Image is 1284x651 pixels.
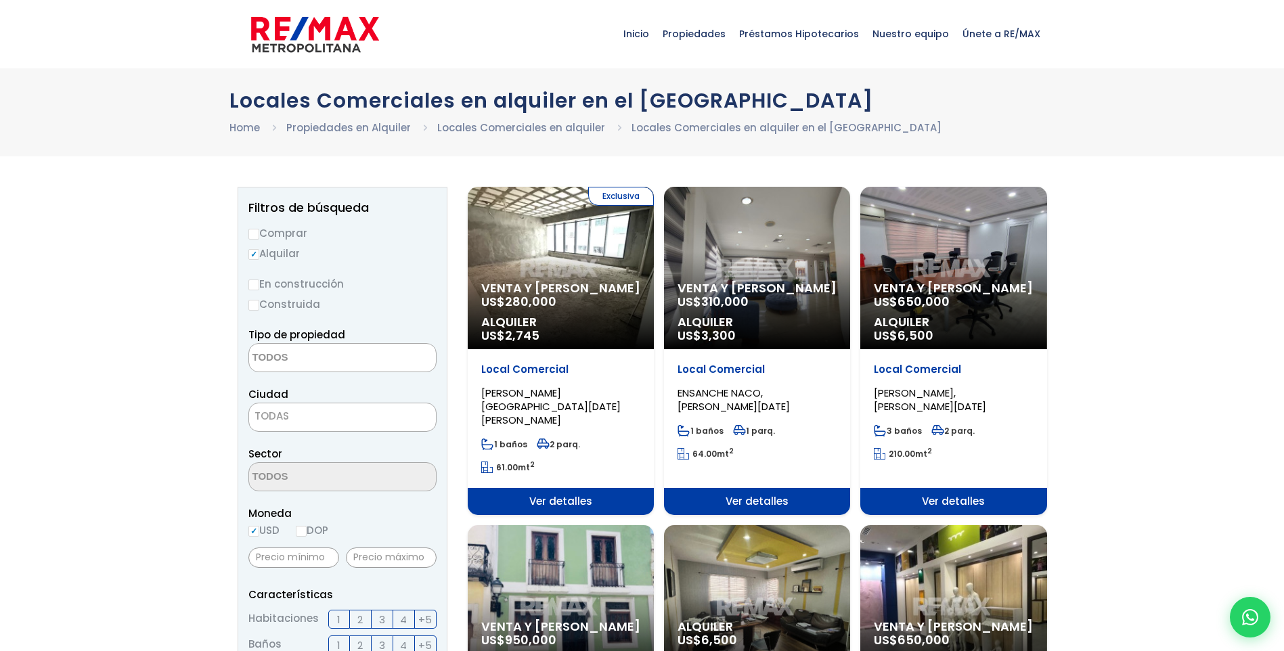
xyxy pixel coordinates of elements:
img: remax-metropolitana-logo [251,14,379,55]
span: Inicio [617,14,656,54]
span: TODAS [248,403,437,432]
span: Alquiler [874,315,1033,329]
span: 2,745 [505,327,539,344]
h1: Locales Comerciales en alquiler en el [GEOGRAPHIC_DATA] [229,89,1055,112]
a: Locales Comerciales en alquiler [437,120,605,135]
span: Tipo de propiedad [248,328,345,342]
span: Nuestro equipo [866,14,956,54]
p: Local Comercial [874,363,1033,376]
span: ENSANCHE NACO, [PERSON_NAME][DATE] [678,386,790,413]
span: Alquiler [678,620,837,633]
li: Locales Comerciales en alquiler en el [GEOGRAPHIC_DATA] [632,119,942,136]
span: 64.00 [692,448,717,459]
span: Ver detalles [860,488,1046,515]
span: US$ [481,327,539,344]
span: 1 baños [678,425,724,436]
textarea: Search [249,463,380,492]
label: USD [248,522,280,539]
label: En construcción [248,275,437,292]
span: US$ [678,293,749,310]
input: DOP [296,526,307,537]
span: 4 [400,611,407,628]
input: Comprar [248,229,259,240]
a: Propiedades en Alquiler [286,120,411,135]
sup: 2 [530,459,535,470]
span: US$ [678,631,737,648]
span: Propiedades [656,14,732,54]
span: 1 [337,611,340,628]
span: US$ [481,293,556,310]
span: 3 [379,611,385,628]
span: Exclusiva [588,187,654,206]
label: Comprar [248,225,437,242]
span: US$ [481,631,556,648]
p: Características [248,586,437,603]
span: Únete a RE/MAX [956,14,1047,54]
label: DOP [296,522,328,539]
span: [PERSON_NAME][GEOGRAPHIC_DATA][DATE][PERSON_NAME] [481,386,621,427]
sup: 2 [927,446,932,456]
span: mt [481,462,535,473]
input: En construcción [248,279,259,290]
span: 2 parq. [931,425,975,436]
a: Venta y [PERSON_NAME] US$310,000 Alquiler US$3,300 Local Comercial ENSANCHE NACO, [PERSON_NAME][D... [664,187,850,515]
input: Construida [248,300,259,311]
span: mt [874,448,932,459]
span: Ver detalles [468,488,654,515]
p: Local Comercial [678,363,837,376]
span: 3 baños [874,425,922,436]
span: US$ [678,327,736,344]
a: Venta y [PERSON_NAME] US$650,000 Alquiler US$6,500 Local Comercial [PERSON_NAME], [PERSON_NAME][D... [860,187,1046,515]
span: 1 baños [481,439,527,450]
sup: 2 [729,446,734,456]
span: Préstamos Hipotecarios [732,14,866,54]
h2: Filtros de búsqueda [248,201,437,215]
input: USD [248,526,259,537]
span: 2 parq. [537,439,580,450]
input: Precio mínimo [248,547,339,568]
span: 210.00 [889,448,915,459]
span: 650,000 [898,293,950,310]
span: Sector [248,447,282,461]
span: Ver detalles [664,488,850,515]
span: 650,000 [898,631,950,648]
a: Home [229,120,260,135]
a: Exclusiva Venta y [PERSON_NAME] US$280,000 Alquiler US$2,745 Local Comercial [PERSON_NAME][GEOGRA... [468,187,654,515]
span: Alquiler [678,315,837,329]
input: Alquilar [248,249,259,260]
span: US$ [874,293,950,310]
span: TODAS [249,407,436,426]
span: Venta y [PERSON_NAME] [678,282,837,295]
span: Habitaciones [248,610,319,629]
span: 3,300 [701,327,736,344]
span: 280,000 [505,293,556,310]
span: +5 [418,611,432,628]
textarea: Search [249,344,380,373]
span: 61.00 [496,462,518,473]
span: Ciudad [248,387,288,401]
span: US$ [874,327,933,344]
span: Venta y [PERSON_NAME] [481,620,640,633]
span: 6,500 [898,327,933,344]
p: Local Comercial [481,363,640,376]
span: 2 [357,611,363,628]
span: 310,000 [701,293,749,310]
label: Alquilar [248,245,437,262]
span: Venta y [PERSON_NAME] [874,620,1033,633]
span: 950,000 [505,631,556,648]
span: Venta y [PERSON_NAME] [481,282,640,295]
span: TODAS [254,409,289,423]
input: Precio máximo [346,547,437,568]
label: Construida [248,296,437,313]
span: [PERSON_NAME], [PERSON_NAME][DATE] [874,386,986,413]
span: US$ [874,631,950,648]
span: mt [678,448,734,459]
span: Alquiler [481,315,640,329]
span: 1 parq. [733,425,775,436]
span: Venta y [PERSON_NAME] [874,282,1033,295]
span: Moneda [248,505,437,522]
span: 6,500 [701,631,737,648]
